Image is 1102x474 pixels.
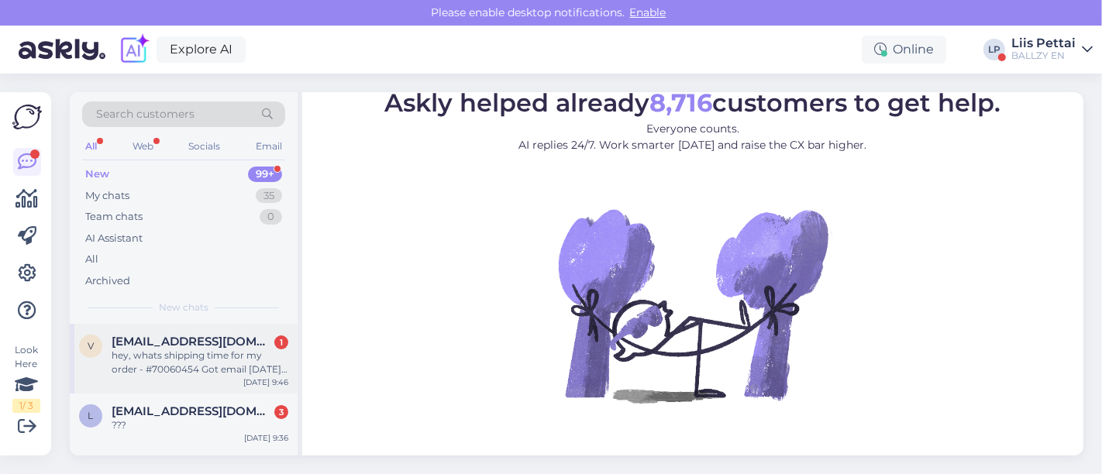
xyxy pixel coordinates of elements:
[159,301,208,314] span: New chats
[85,273,130,289] div: Archived
[88,340,94,352] span: v
[112,404,273,418] span: linarasc@gmail.com
[274,405,288,419] div: 3
[12,343,40,413] div: Look Here
[12,399,40,413] div: 1 / 3
[385,88,1001,118] span: Askly helped already customers to get help.
[96,106,195,122] span: Search customers
[983,39,1005,60] div: LP
[112,418,288,432] div: ???
[85,252,98,267] div: All
[244,432,288,444] div: [DATE] 9:36
[112,335,273,349] span: vygantasgri@gmail.com
[256,188,282,204] div: 35
[85,167,109,182] div: New
[82,136,100,156] div: All
[85,188,129,204] div: My chats
[553,166,832,445] img: No Chat active
[625,5,671,19] span: Enable
[85,231,143,246] div: AI Assistant
[243,376,288,388] div: [DATE] 9:46
[112,349,288,376] div: hey, whats shipping time for my order - #70060454 Got email [DATE] but nothing on my order tab
[1011,37,1093,62] a: Liis PettaiBALLZY EN
[85,209,143,225] div: Team chats
[862,36,946,64] div: Online
[157,36,246,63] a: Explore AI
[385,121,1001,153] p: Everyone counts. AI replies 24/7. Work smarter [DATE] and raise the CX bar higher.
[129,136,157,156] div: Web
[650,88,713,118] b: 8,716
[260,209,282,225] div: 0
[185,136,223,156] div: Socials
[88,410,94,421] span: l
[248,167,282,182] div: 99+
[1011,50,1076,62] div: BALLZY EN
[1011,37,1076,50] div: Liis Pettai
[118,33,150,66] img: explore-ai
[274,335,288,349] div: 1
[12,105,42,129] img: Askly Logo
[253,136,285,156] div: Email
